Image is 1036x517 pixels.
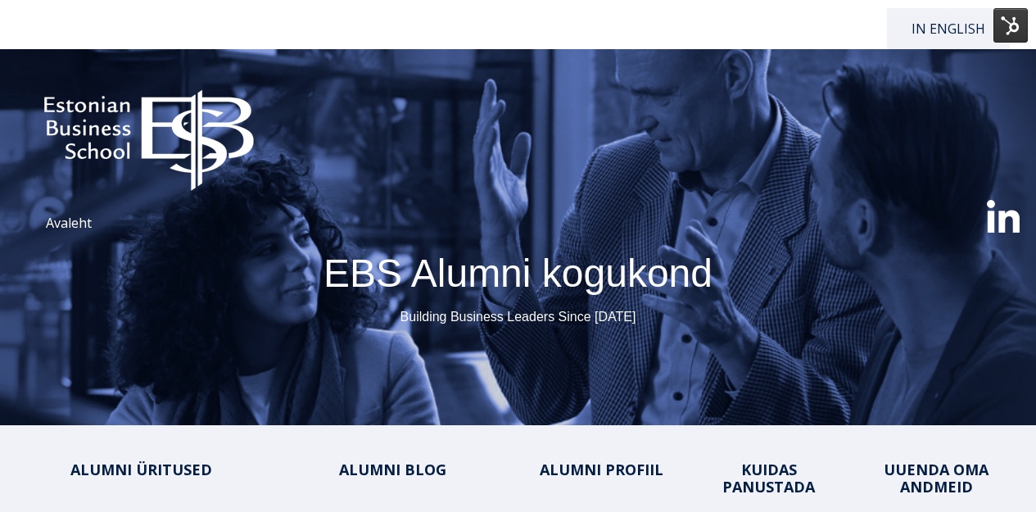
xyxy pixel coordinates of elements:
span: Building Business Leaders Since [DATE] [400,310,636,324]
a: In English [887,8,1010,49]
a: ALUMNI BLOG [339,460,446,479]
img: linkedin-xxl [987,200,1020,233]
a: ALUMNI PROFIIL [540,460,663,479]
span: EBS Alumni kogukond [323,252,713,295]
img: ebs_logo2016_white-1 [16,66,281,200]
a: UUENDA OMA ANDMEID [884,460,988,497]
a: ALUMNI ÜRITUSED [70,460,212,479]
a: KUIDAS PANUSTADA [722,460,815,497]
a: Avaleht [46,214,92,232]
img: HubSpot Tools Menu Toggle [993,8,1028,43]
